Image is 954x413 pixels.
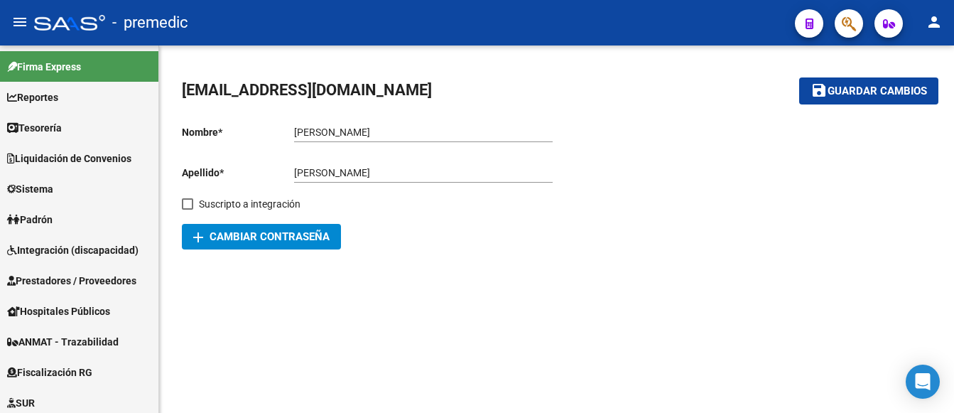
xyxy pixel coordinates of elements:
p: Apellido [182,165,294,181]
span: Reportes [7,90,58,105]
span: Cambiar Contraseña [193,230,330,243]
button: Cambiar Contraseña [182,224,341,250]
mat-icon: person [926,14,943,31]
span: Fiscalización RG [7,365,92,380]
span: Suscripto a integración [199,195,300,213]
mat-icon: menu [11,14,28,31]
button: Guardar cambios [799,77,938,104]
span: [EMAIL_ADDRESS][DOMAIN_NAME] [182,81,432,99]
span: Tesorería [7,120,62,136]
span: - premedic [112,7,188,38]
span: Hospitales Públicos [7,304,110,319]
span: Integración (discapacidad) [7,242,139,258]
span: Firma Express [7,59,81,75]
span: Liquidación de Convenios [7,151,131,166]
div: Open Intercom Messenger [906,365,940,399]
mat-icon: add [190,229,207,246]
span: Guardar cambios [828,85,927,98]
span: Sistema [7,181,53,197]
mat-icon: save [811,82,828,99]
span: ANMAT - Trazabilidad [7,334,119,350]
span: Prestadores / Proveedores [7,273,136,289]
p: Nombre [182,124,294,140]
span: SUR [7,395,35,411]
span: Padrón [7,212,53,227]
